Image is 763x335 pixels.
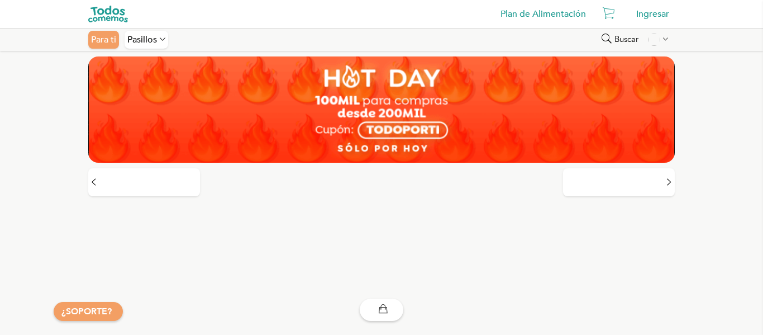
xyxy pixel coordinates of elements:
[88,6,128,22] img: todoscomemos
[61,305,112,318] a: ¿SOPORTE?
[54,302,123,321] button: ¿SOPORTE?
[614,35,638,44] span: Buscar
[88,31,119,49] div: Para ti
[495,3,592,25] a: Plan de Alimentación
[631,3,675,25] div: Ingresar
[125,31,168,49] div: Pasillos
